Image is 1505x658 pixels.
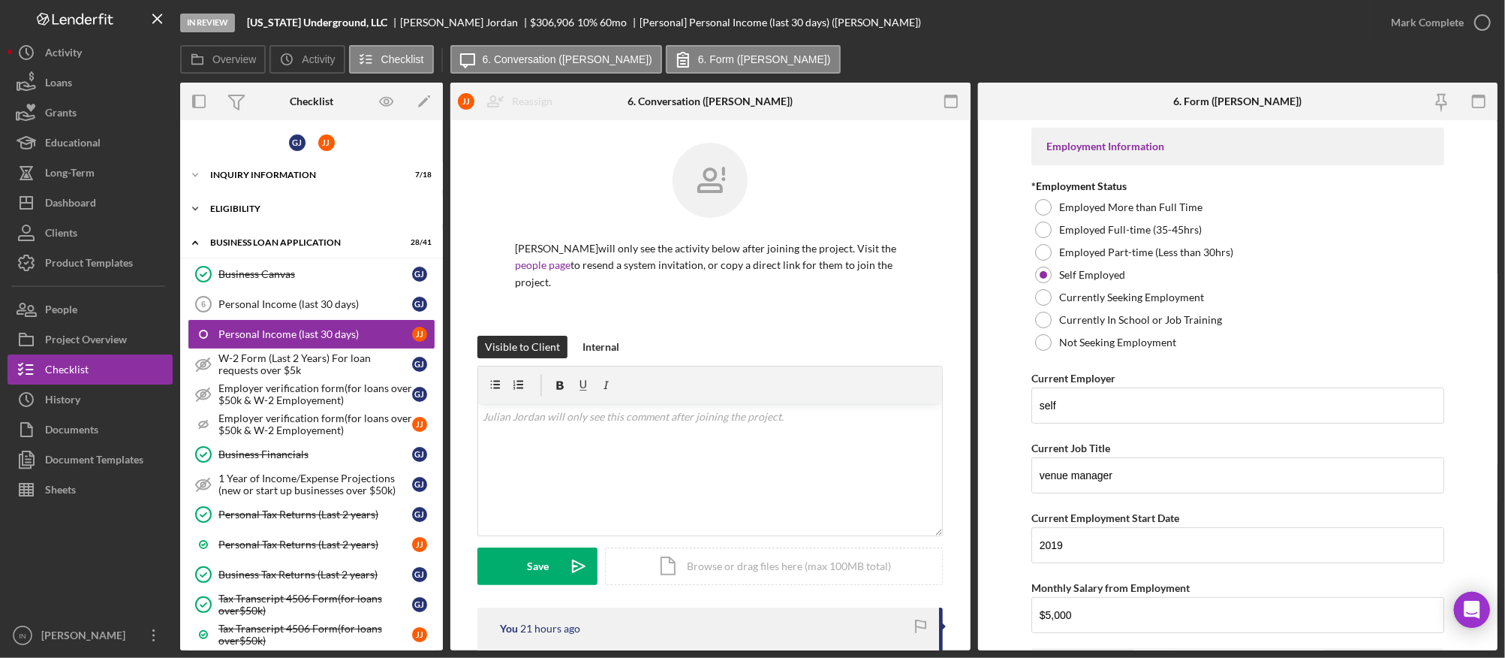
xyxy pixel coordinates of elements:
div: 6. Conversation ([PERSON_NAME]) [628,95,793,107]
div: Personal Tax Returns (Last 2 years) [218,539,412,551]
div: G J [412,567,427,582]
label: Currently In School or Job Training [1059,314,1222,326]
div: 60 mo [600,17,627,29]
div: Sheets [45,475,76,509]
div: G J [412,267,427,282]
button: Mark Complete [1376,8,1497,38]
a: People [8,294,173,324]
button: Product Templates [8,248,173,278]
div: G J [412,477,427,492]
div: You [500,623,518,635]
button: Visible to Client [477,336,567,358]
a: Business FinancialsGJ [188,439,435,469]
div: Project Overview [45,324,127,358]
label: Self Employed [1059,269,1125,281]
div: *Employment Status [1031,180,1444,192]
div: G J [412,507,427,522]
button: Educational [8,128,173,158]
div: Tax Transcript 4506 Form(for loans over$50k) [218,623,412,647]
button: 6. Form ([PERSON_NAME]) [666,45,841,74]
div: ELIGIBILITY [210,204,424,213]
div: [PERSON_NAME] Jordan [400,17,531,29]
div: Grants [45,98,77,131]
button: IN[PERSON_NAME] [8,620,173,650]
label: Current Job Title [1031,442,1110,454]
label: Overview [212,53,256,65]
button: Long-Term [8,158,173,188]
div: Activity [45,38,82,71]
a: 6Personal Income (last 30 days)GJ [188,289,435,319]
label: 6. Conversation ([PERSON_NAME]) [483,53,652,65]
tspan: 6 [201,300,206,309]
div: J J [412,627,427,642]
div: Business Canvas [218,268,412,280]
div: Business Financials [218,448,412,460]
div: 6. Form ([PERSON_NAME]) [1173,95,1302,107]
label: Employed Part-time (Less than 30hrs) [1059,246,1233,258]
label: 6. Form ([PERSON_NAME]) [698,53,831,65]
div: Internal [582,336,619,358]
div: J J [458,93,474,110]
time: 2025-10-08 06:32 [520,623,580,635]
div: History [45,385,80,418]
div: Checklist [290,95,333,107]
label: Currently Seeking Employment [1059,291,1204,303]
div: Business Tax Returns (Last 2 years) [218,569,412,581]
button: Save [477,548,597,585]
div: G J [412,297,427,312]
div: Tax Transcript 4506 Form(for loans over$50k) [218,593,412,617]
div: Loans [45,68,72,101]
div: INQUIRY INFORMATION [210,171,394,180]
a: Employer verification form(for loans over $50k & W-2 Employement)JJ [188,409,435,439]
div: Document Templates [45,445,143,478]
button: Document Templates [8,445,173,475]
button: Internal [575,336,627,358]
div: J J [412,417,427,432]
a: W-2 Form (Last 2 Years) For loan requests over $5kGJ [188,349,435,379]
button: Activity [8,38,173,68]
div: Checklist [45,355,89,388]
div: 10 % [577,17,597,29]
div: Clients [45,218,77,252]
div: G J [412,597,427,612]
b: [US_STATE] Underground, LLC [247,17,387,29]
div: In Review [180,14,235,32]
div: Personal Tax Returns (Last 2 years) [218,509,412,521]
a: Personal Income (last 30 days)JJ [188,319,435,349]
div: Personal Income (last 30 days) [218,298,412,310]
button: Overview [180,45,266,74]
div: Employer verification form(for loans over $50k & W-2 Employement) [218,382,412,406]
button: Checklist [349,45,434,74]
div: 1 Year of Income/Expense Projections (new or start up businesses over $50k) [218,472,412,497]
label: Not Seeking Employment [1059,337,1176,349]
label: Current Employment Start Date [1031,512,1179,524]
button: Documents [8,415,173,445]
div: 7 / 18 [405,171,432,180]
div: [Personal] Personal Income (last 30 days) ([PERSON_NAME]) [640,17,921,29]
div: Reassign [512,86,552,116]
a: people page [515,258,570,271]
div: J J [412,537,427,552]
div: 28 / 41 [405,238,432,247]
div: [PERSON_NAME] [38,620,135,654]
button: Clients [8,218,173,248]
button: Dashboard [8,188,173,218]
button: Checklist [8,355,173,385]
div: G J [412,387,427,402]
div: Employer verification form(for loans over $50k & W-2 Employement) [218,412,412,436]
div: G J [289,134,306,151]
div: Visible to Client [485,336,560,358]
a: Tax Transcript 4506 Form(for loans over$50k)GJ [188,590,435,620]
div: BUSINESS LOAN APPLICATION [210,238,394,247]
label: Monthly Salary from Employment [1031,581,1190,594]
button: Loans [8,68,173,98]
div: Dashboard [45,188,96,222]
label: Activity [302,53,335,65]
